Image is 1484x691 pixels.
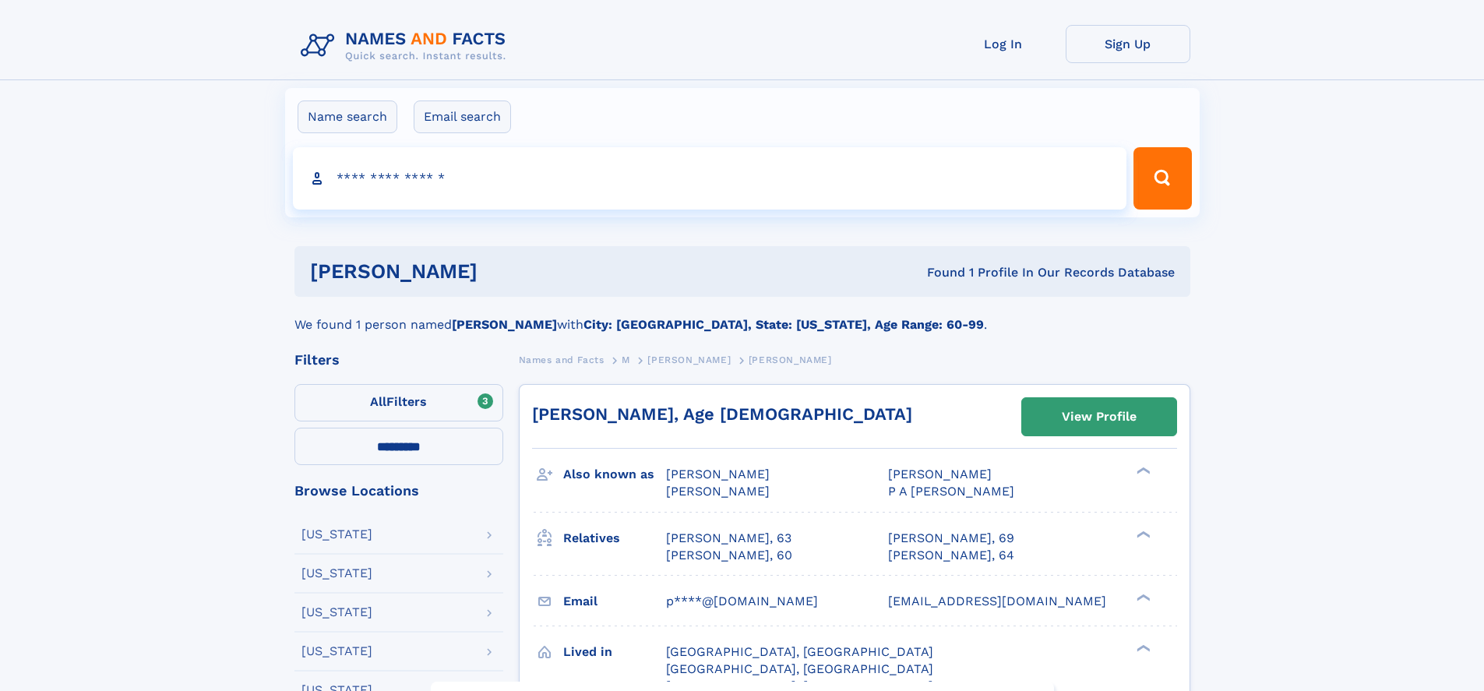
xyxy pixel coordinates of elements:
[563,525,666,552] h3: Relatives
[294,353,503,367] div: Filters
[1133,643,1151,653] div: ❯
[1133,529,1151,539] div: ❯
[666,661,933,676] span: [GEOGRAPHIC_DATA], [GEOGRAPHIC_DATA]
[622,354,630,365] span: M
[1062,399,1137,435] div: View Profile
[563,461,666,488] h3: Also known as
[294,484,503,498] div: Browse Locations
[1022,398,1176,435] a: View Profile
[888,547,1014,564] a: [PERSON_NAME], 64
[666,467,770,481] span: [PERSON_NAME]
[519,350,605,369] a: Names and Facts
[888,594,1106,608] span: [EMAIL_ADDRESS][DOMAIN_NAME]
[301,567,372,580] div: [US_STATE]
[298,100,397,133] label: Name search
[583,317,984,332] b: City: [GEOGRAPHIC_DATA], State: [US_STATE], Age Range: 60-99
[563,588,666,615] h3: Email
[666,484,770,499] span: [PERSON_NAME]
[301,528,372,541] div: [US_STATE]
[294,25,519,67] img: Logo Names and Facts
[702,264,1175,281] div: Found 1 Profile In Our Records Database
[1133,466,1151,476] div: ❯
[301,645,372,658] div: [US_STATE]
[452,317,557,332] b: [PERSON_NAME]
[294,384,503,421] label: Filters
[749,354,832,365] span: [PERSON_NAME]
[941,25,1066,63] a: Log In
[1133,147,1191,210] button: Search Button
[888,467,992,481] span: [PERSON_NAME]
[666,644,933,659] span: [GEOGRAPHIC_DATA], [GEOGRAPHIC_DATA]
[666,547,792,564] a: [PERSON_NAME], 60
[370,394,386,409] span: All
[888,484,1014,499] span: P A [PERSON_NAME]
[294,297,1190,334] div: We found 1 person named with .
[301,606,372,619] div: [US_STATE]
[666,530,791,547] a: [PERSON_NAME], 63
[414,100,511,133] label: Email search
[647,350,731,369] a: [PERSON_NAME]
[647,354,731,365] span: [PERSON_NAME]
[532,404,912,424] a: [PERSON_NAME], Age [DEMOGRAPHIC_DATA]
[622,350,630,369] a: M
[293,147,1127,210] input: search input
[1066,25,1190,63] a: Sign Up
[888,530,1014,547] a: [PERSON_NAME], 69
[310,262,703,281] h1: [PERSON_NAME]
[563,639,666,665] h3: Lived in
[1133,592,1151,602] div: ❯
